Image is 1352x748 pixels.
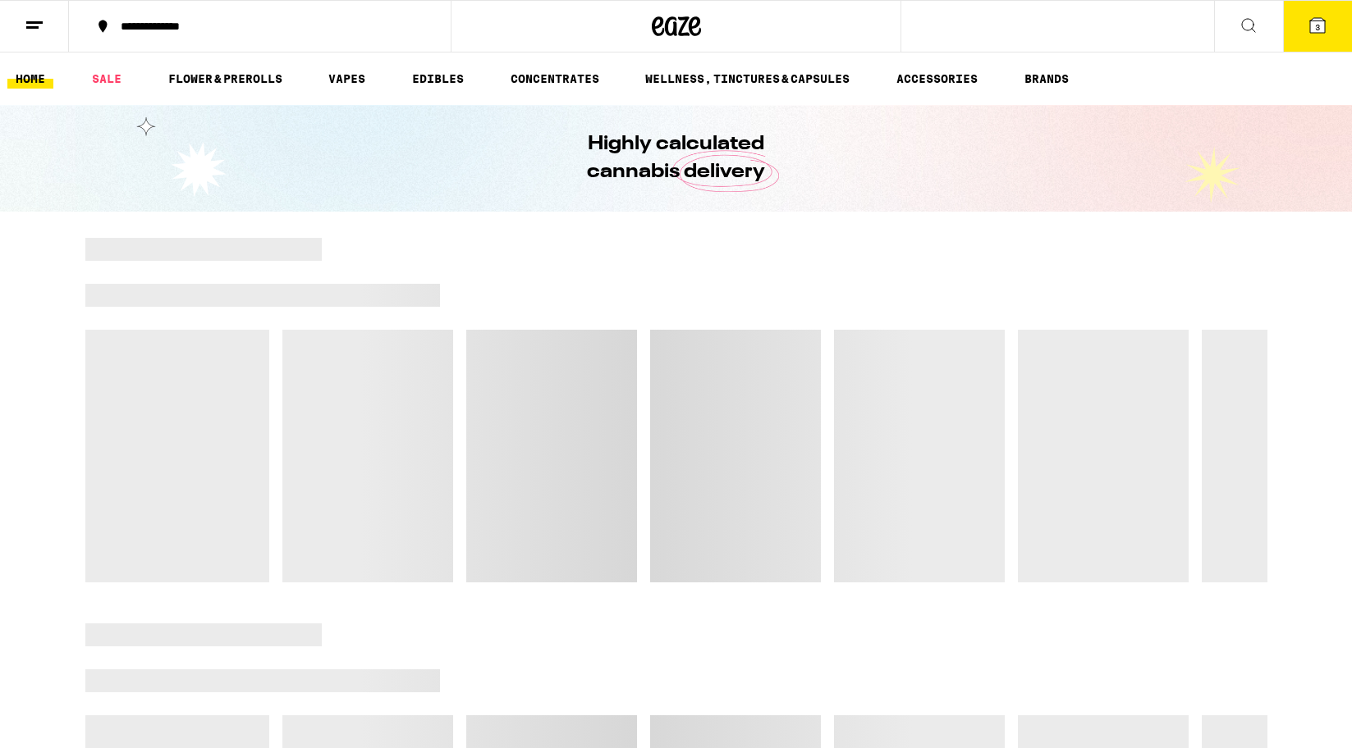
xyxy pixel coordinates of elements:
h1: Highly calculated cannabis delivery [541,130,812,186]
a: CONCENTRATES [502,69,607,89]
a: WELLNESS, TINCTURES & CAPSULES [637,69,858,89]
span: 3 [1315,22,1320,32]
a: BRANDS [1016,69,1077,89]
button: 3 [1283,1,1352,52]
a: HOME [7,69,53,89]
a: EDIBLES [404,69,472,89]
a: ACCESSORIES [888,69,986,89]
a: VAPES [320,69,374,89]
a: FLOWER & PREROLLS [160,69,291,89]
a: SALE [84,69,130,89]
